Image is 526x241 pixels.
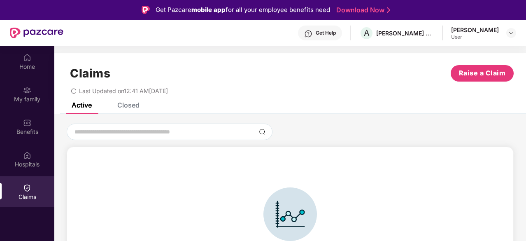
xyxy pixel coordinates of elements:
img: New Pazcare Logo [10,28,63,38]
h1: Claims [70,66,110,80]
div: User [451,34,499,40]
img: svg+xml;base64,PHN2ZyBpZD0iSGVscC0zMngzMiIgeG1sbnM9Imh0dHA6Ly93d3cudzMub3JnLzIwMDAvc3ZnIiB3aWR0aD... [304,30,312,38]
div: [PERSON_NAME] FRAGRANCES AND FLAVORS PRIVATE LIMITED [376,29,434,37]
span: Last Updated on 12:41 AM[DATE] [79,87,168,94]
div: Closed [117,101,140,109]
img: svg+xml;base64,PHN2ZyBpZD0iQ2xhaW0iIHhtbG5zPSJodHRwOi8vd3d3LnczLm9yZy8yMDAwL3N2ZyIgd2lkdGg9IjIwIi... [23,184,31,192]
img: svg+xml;base64,PHN2ZyB3aWR0aD0iMjAiIGhlaWdodD0iMjAiIHZpZXdCb3g9IjAgMCAyMCAyMCIgZmlsbD0ibm9uZSIgeG... [23,86,31,94]
div: Get Pazcare for all your employee benefits need [156,5,330,15]
img: svg+xml;base64,PHN2ZyBpZD0iSG9tZSIgeG1sbnM9Imh0dHA6Ly93d3cudzMub3JnLzIwMDAvc3ZnIiB3aWR0aD0iMjAiIG... [23,54,31,62]
img: Stroke [387,6,390,14]
img: svg+xml;base64,PHN2ZyBpZD0iU2VhcmNoLTMyeDMyIiB4bWxucz0iaHR0cDovL3d3dy53My5vcmcvMjAwMC9zdmciIHdpZH... [259,129,265,135]
div: [PERSON_NAME] [451,26,499,34]
span: A [364,28,370,38]
img: svg+xml;base64,PHN2ZyBpZD0iQmVuZWZpdHMiIHhtbG5zPSJodHRwOi8vd3d3LnczLm9yZy8yMDAwL3N2ZyIgd2lkdGg9Ij... [23,119,31,127]
img: svg+xml;base64,PHN2ZyBpZD0iSG9zcGl0YWxzIiB4bWxucz0iaHR0cDovL3d3dy53My5vcmcvMjAwMC9zdmciIHdpZHRoPS... [23,151,31,159]
img: Logo [142,6,150,14]
img: svg+xml;base64,PHN2ZyBpZD0iRHJvcGRvd24tMzJ4MzIiIHhtbG5zPSJodHRwOi8vd3d3LnczLm9yZy8yMDAwL3N2ZyIgd2... [508,30,514,36]
span: redo [71,87,77,94]
img: svg+xml;base64,PHN2ZyBpZD0iSWNvbl9DbGFpbSIgZGF0YS1uYW1lPSJJY29uIENsYWltIiB4bWxucz0iaHR0cDovL3d3dy... [263,187,317,241]
button: Raise a Claim [451,65,514,82]
a: Download Now [336,6,388,14]
span: Raise a Claim [459,68,506,78]
strong: mobile app [191,6,226,14]
div: Active [72,101,92,109]
div: Get Help [316,30,336,36]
